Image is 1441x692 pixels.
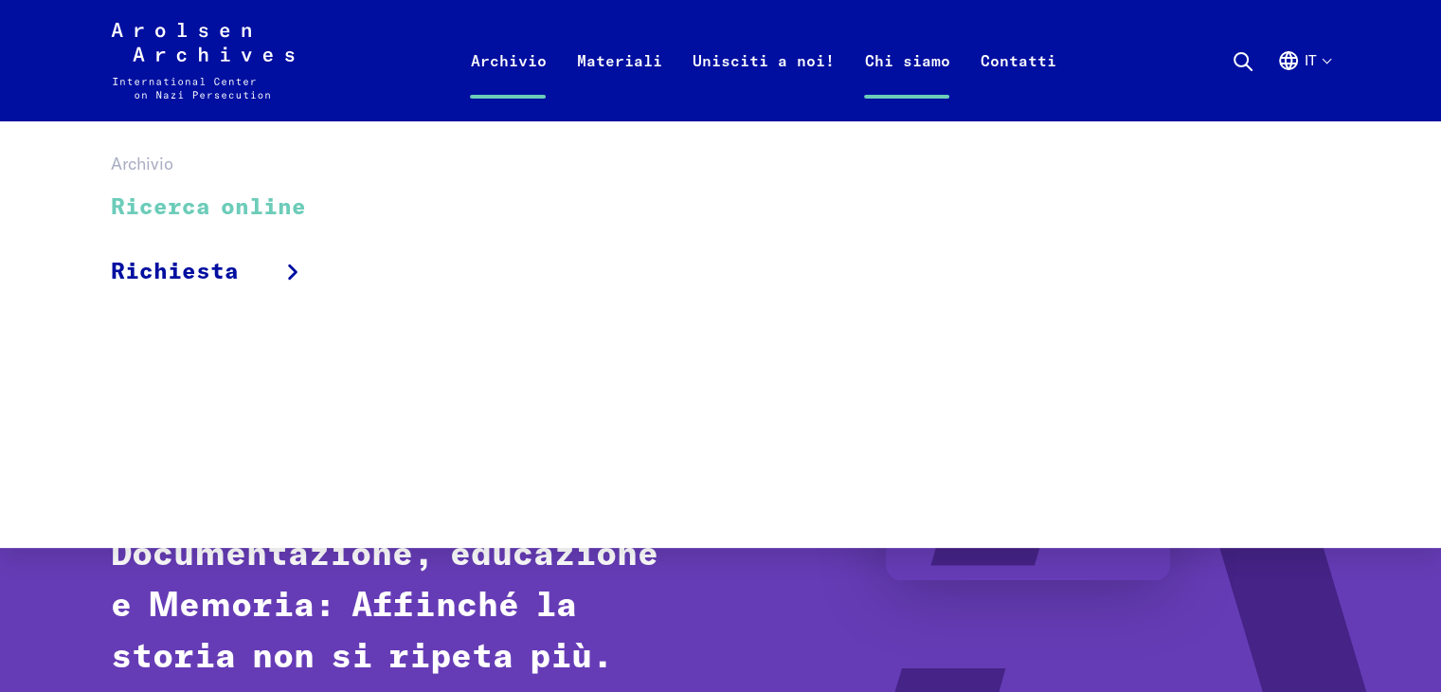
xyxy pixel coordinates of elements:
nav: Primaria [455,23,1071,99]
a: Archivio [455,46,561,121]
a: Richiesta [111,240,331,303]
a: Materiali [561,46,676,121]
span: Richiesta [111,255,239,289]
ul: Archivio [111,176,331,303]
p: Documentazione, educazione e Memoria: Affinché la storia non si ripeta più. [111,530,688,683]
a: Unisciti a noi! [676,46,849,121]
a: Chi siamo [849,46,964,121]
a: Ricerca online [111,176,331,240]
button: Italiano, selezione lingua [1277,49,1330,118]
a: Contatti [964,46,1071,121]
